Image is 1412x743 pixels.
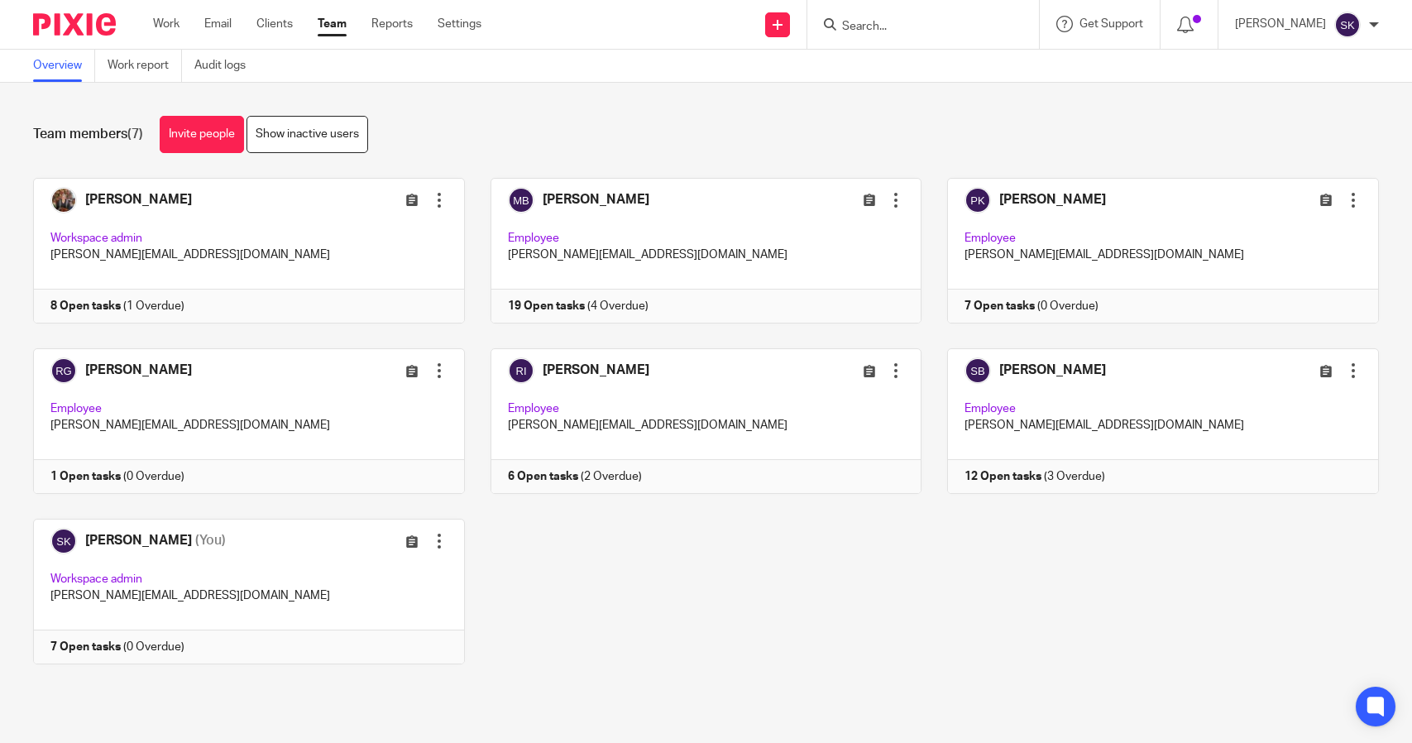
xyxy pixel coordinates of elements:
[256,16,293,32] a: Clients
[33,50,95,82] a: Overview
[204,16,232,32] a: Email
[108,50,182,82] a: Work report
[160,116,244,153] a: Invite people
[1235,16,1326,32] p: [PERSON_NAME]
[33,126,143,143] h1: Team members
[33,13,116,36] img: Pixie
[840,20,989,35] input: Search
[1334,12,1361,38] img: svg%3E
[371,16,413,32] a: Reports
[1079,18,1143,30] span: Get Support
[127,127,143,141] span: (7)
[153,16,179,32] a: Work
[194,50,258,82] a: Audit logs
[247,116,368,153] a: Show inactive users
[318,16,347,32] a: Team
[438,16,481,32] a: Settings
